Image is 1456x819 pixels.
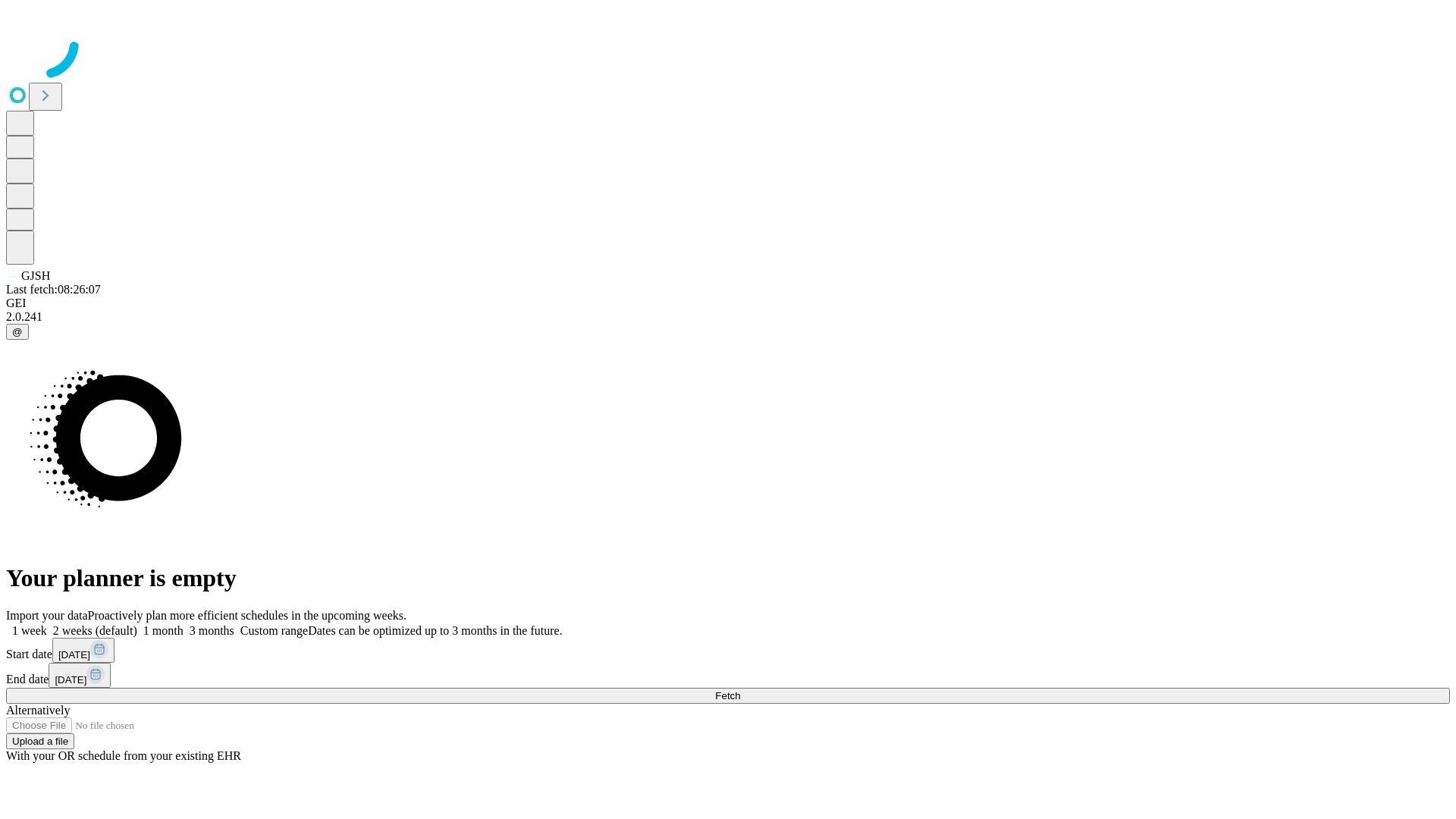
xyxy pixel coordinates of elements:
[55,674,86,686] span: [DATE]
[12,326,23,337] span: @
[12,624,47,637] span: 1 week
[53,624,137,637] span: 2 weeks (default)
[6,609,88,622] span: Import your data
[6,638,1450,663] div: Start date
[6,283,101,296] span: Last fetch: 08:26:07
[308,624,562,637] span: Dates can be optimized up to 3 months in the future.
[58,649,90,661] span: [DATE]
[6,324,29,340] button: @
[6,310,1450,324] div: 2.0.241
[240,624,308,637] span: Custom range
[52,638,115,663] button: [DATE]
[6,749,241,762] span: With your OR schedule from your existing EHR
[715,690,740,701] span: Fetch
[6,688,1450,704] button: Fetch
[6,297,1450,310] div: GEI
[49,663,111,688] button: [DATE]
[6,733,74,749] button: Upload a file
[21,269,50,282] span: GJSH
[88,609,406,622] span: Proactively plan more efficient schedules in the upcoming weeks.
[143,624,184,637] span: 1 month
[6,564,1450,592] h1: Your planner is empty
[6,663,1450,688] div: End date
[190,624,234,637] span: 3 months
[6,704,70,717] span: Alternatively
